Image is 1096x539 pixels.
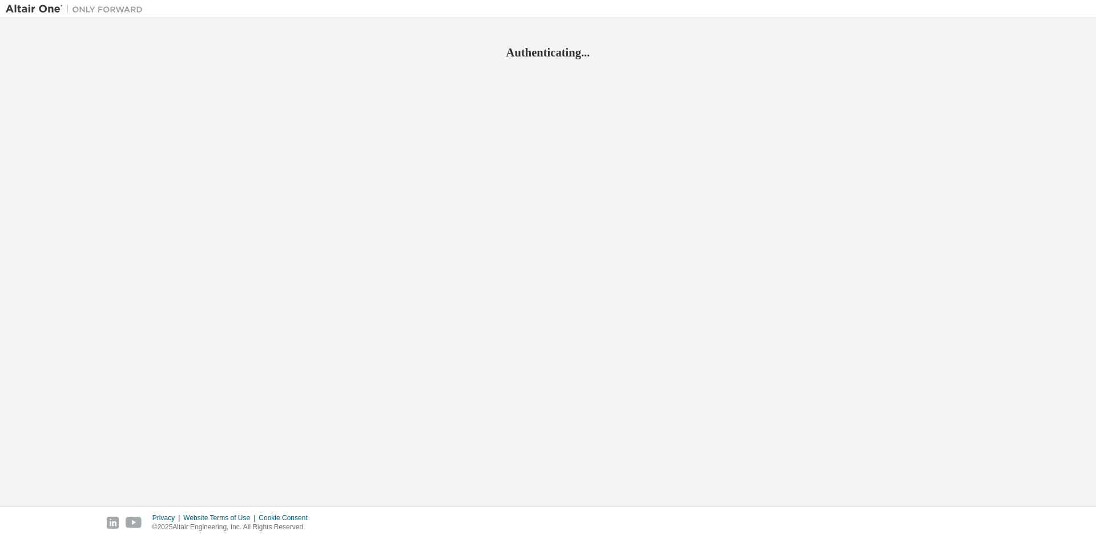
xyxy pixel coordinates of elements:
[107,517,119,529] img: linkedin.svg
[6,3,148,15] img: Altair One
[152,522,315,532] p: © 2025 Altair Engineering, Inc. All Rights Reserved.
[6,45,1090,60] h2: Authenticating...
[259,513,314,522] div: Cookie Consent
[152,513,183,522] div: Privacy
[126,517,142,529] img: youtube.svg
[183,513,259,522] div: Website Terms of Use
